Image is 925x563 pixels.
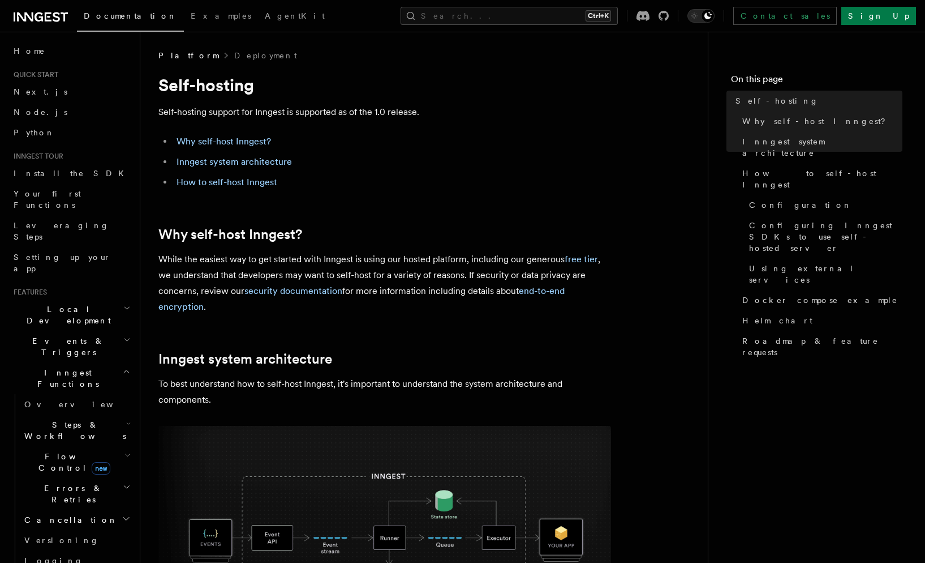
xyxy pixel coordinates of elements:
a: Next.js [9,82,133,102]
a: free tier [565,254,598,265]
p: While the easiest way to get started with Inngest is using our hosted platform, including our gen... [158,251,611,315]
a: Inngest system architecture [158,351,332,367]
span: Helm chart [742,315,812,326]
span: Flow Control [20,451,124,474]
a: Home [9,41,133,61]
span: How to self-host Inngest [742,168,902,190]
a: Why self-host Inngest? [738,111,902,131]
span: Using external services [749,263,902,285]
a: Python [9,122,133,143]
a: Inngest system architecture [738,131,902,163]
span: Python [14,128,55,137]
p: To best understand how to self-host Inngest, it's important to understand the system architecture... [158,376,611,408]
span: Inngest system architecture [742,136,902,159]
a: Why self-host Inngest? [158,227,302,242]
a: Your first Functions [9,184,133,215]
a: Configuration [745,195,902,215]
a: Self-hosting [731,91,902,111]
a: security documentation [244,285,342,296]
a: Sign Up [841,7,916,25]
span: Leveraging Steps [14,221,109,241]
span: Self-hosting [735,95,819,106]
span: Roadmap & feature requests [742,335,902,358]
span: Examples [191,11,251,20]
span: Docker compose example [742,295,898,306]
span: Cancellation [20,514,118,526]
button: Cancellation [20,510,133,530]
h1: Self-hosting [158,75,611,95]
span: Errors & Retries [20,483,123,505]
a: Install the SDK [9,163,133,184]
a: Why self-host Inngest? [177,136,271,147]
a: AgentKit [258,3,332,31]
span: Why self-host Inngest? [742,116,893,127]
span: Steps & Workflows [20,419,126,442]
button: Events & Triggers [9,331,133,362]
span: Configuring Inngest SDKs to use self-hosted server [749,220,902,254]
a: How to self-host Inngest [177,177,277,187]
button: Flow Controlnew [20,446,133,478]
a: Documentation [77,3,184,32]
button: Inngest Functions [9,362,133,394]
span: Home [14,45,45,57]
span: Configuration [749,199,852,211]
span: Node.js [14,108,67,117]
span: Local Development [9,304,123,326]
a: How to self-host Inngest [738,163,902,195]
span: Versioning [24,536,99,545]
a: Helm chart [738,310,902,331]
button: Search...Ctrl+K [401,7,618,25]
span: Documentation [84,11,177,20]
span: Your first Functions [14,189,81,210]
span: Inngest tour [9,152,63,161]
a: Configuring Inngest SDKs to use self-hosted server [745,215,902,258]
button: Steps & Workflows [20,415,133,446]
a: Contact sales [733,7,837,25]
kbd: Ctrl+K [586,10,611,22]
a: Versioning [20,530,133,551]
span: Quick start [9,70,58,79]
span: Install the SDK [14,169,131,178]
span: AgentKit [265,11,325,20]
a: Leveraging Steps [9,215,133,247]
a: Examples [184,3,258,31]
a: Docker compose example [738,290,902,310]
a: Node.js [9,102,133,122]
span: Next.js [14,87,67,96]
span: new [92,462,110,475]
span: Events & Triggers [9,335,123,358]
button: Errors & Retries [20,478,133,510]
a: Deployment [234,50,297,61]
a: Inngest system architecture [177,156,292,167]
a: Setting up your app [9,247,133,279]
span: Platform [158,50,218,61]
button: Toggle dark mode [687,9,715,23]
button: Local Development [9,299,133,331]
span: Setting up your app [14,253,111,273]
a: Using external services [745,258,902,290]
span: Inngest Functions [9,367,122,390]
a: Overview [20,394,133,415]
p: Self-hosting support for Inngest is supported as of the 1.0 release. [158,104,611,120]
h4: On this page [731,72,902,91]
span: Overview [24,400,141,409]
span: Features [9,288,47,297]
a: Roadmap & feature requests [738,331,902,362]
